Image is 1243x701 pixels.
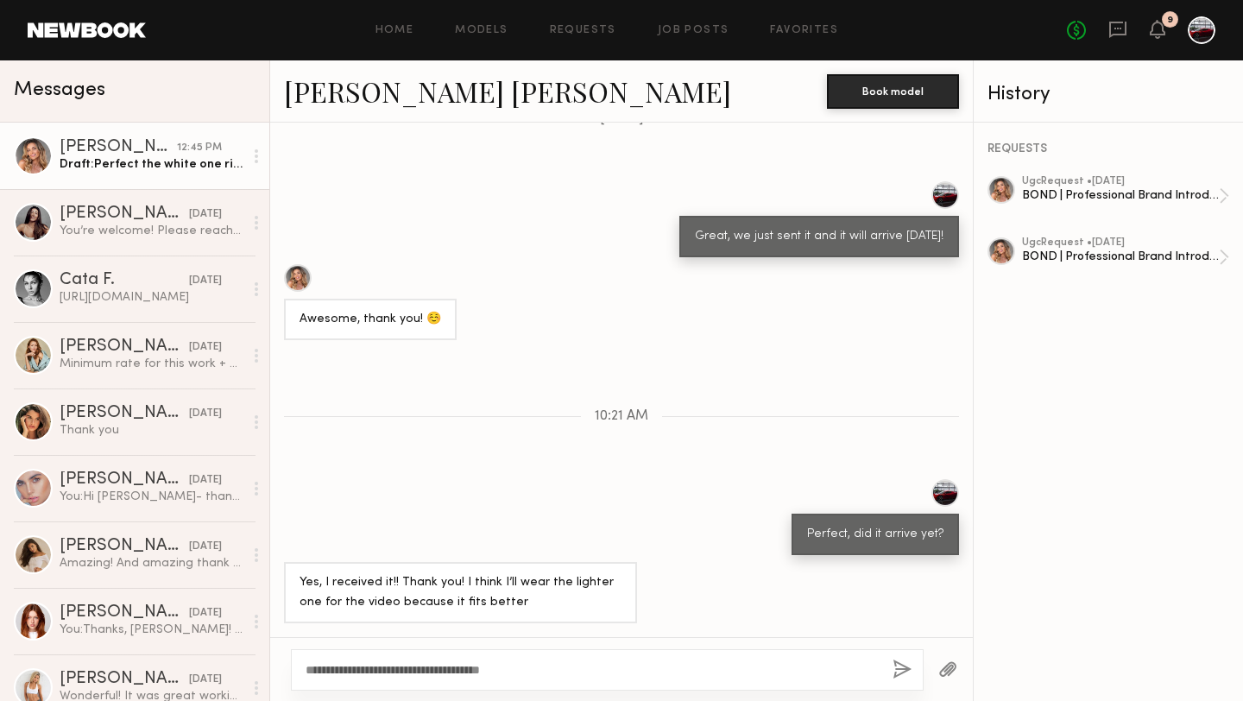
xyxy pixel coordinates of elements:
[14,80,105,100] span: Messages
[1022,176,1219,187] div: ugc Request • [DATE]
[455,25,508,36] a: Models
[60,223,243,239] div: You’re welcome! Please reach out if any other opportunities arise or you’d like some more videos ...
[658,25,729,36] a: Job Posts
[695,227,943,247] div: Great, we just sent it and it will arrive [DATE]!
[827,83,959,98] a: Book model
[987,85,1229,104] div: History
[189,406,222,422] div: [DATE]
[60,604,189,622] div: [PERSON_NAME]
[60,622,243,638] div: You: Thanks, [PERSON_NAME]! It was a pleasure working with you! :) Also, if you'd like to join ou...
[60,405,189,422] div: [PERSON_NAME]
[60,471,189,489] div: [PERSON_NAME]
[1022,187,1219,204] div: BOND | Professional Brand Introduction Video
[827,74,959,109] button: Book model
[60,356,243,372] div: Minimum rate for this work + usage is 2K
[189,672,222,688] div: [DATE]
[189,273,222,289] div: [DATE]
[60,538,189,555] div: [PERSON_NAME]
[1022,249,1219,265] div: BOND | Professional Brand Introduction Video
[1022,237,1219,249] div: ugc Request • [DATE]
[60,205,189,223] div: [PERSON_NAME]
[300,310,441,330] div: Awesome, thank you! ☺️
[60,338,189,356] div: [PERSON_NAME]
[284,73,731,110] a: [PERSON_NAME] [PERSON_NAME]
[189,605,222,622] div: [DATE]
[1167,16,1173,25] div: 9
[60,289,243,306] div: [URL][DOMAIN_NAME]
[60,272,189,289] div: Cata F.
[60,156,243,173] div: Draft: Perfect the white one right?
[1022,237,1229,277] a: ugcRequest •[DATE]BOND | Professional Brand Introduction Video
[60,422,243,439] div: Thank you
[60,489,243,505] div: You: Hi [PERSON_NAME]- thank you so much! It was great working with you :)
[60,671,189,688] div: [PERSON_NAME]
[375,25,414,36] a: Home
[595,409,648,424] span: 10:21 AM
[189,539,222,555] div: [DATE]
[987,143,1229,155] div: REQUESTS
[189,339,222,356] div: [DATE]
[177,140,222,156] div: 12:45 PM
[189,472,222,489] div: [DATE]
[300,573,621,613] div: Yes, I received it!! Thank you! I think I’ll wear the lighter one for the video because it fits b...
[60,555,243,572] div: Amazing! And amazing thank you!
[1022,176,1229,216] a: ugcRequest •[DATE]BOND | Professional Brand Introduction Video
[550,25,616,36] a: Requests
[60,139,177,156] div: [PERSON_NAME] [PERSON_NAME]
[807,525,943,545] div: Perfect, did it arrive yet?
[189,206,222,223] div: [DATE]
[770,25,838,36] a: Favorites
